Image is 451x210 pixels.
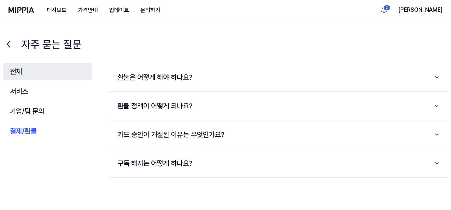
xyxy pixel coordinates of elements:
button: 기업/팀 문의 [3,103,92,120]
img: 알림 [380,6,388,14]
button: 서비스 [3,83,92,100]
button: 대시보드 [41,3,72,17]
button: 결제/환불 [3,123,92,140]
button: 환불 정책이 어떻게 되나요? [109,95,448,117]
button: 환불은 어떻게 해야 하나요? [109,66,448,89]
button: 구독 해지는 어떻게 하나요? [109,152,448,175]
button: 업데이트 [104,3,135,17]
button: [PERSON_NAME] [398,6,442,14]
button: 문의하기 [135,3,166,17]
a: 업데이트 [104,0,135,20]
button: 알림2 [378,4,390,16]
div: 2 [383,5,390,11]
button: 카드 승인이 거절된 이유는 무엇인가요? [109,123,448,146]
h1: 자주 묻는 질문 [21,37,448,52]
img: logo [9,7,34,13]
button: 가격안내 [72,3,104,17]
button: 전체 [3,63,92,80]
